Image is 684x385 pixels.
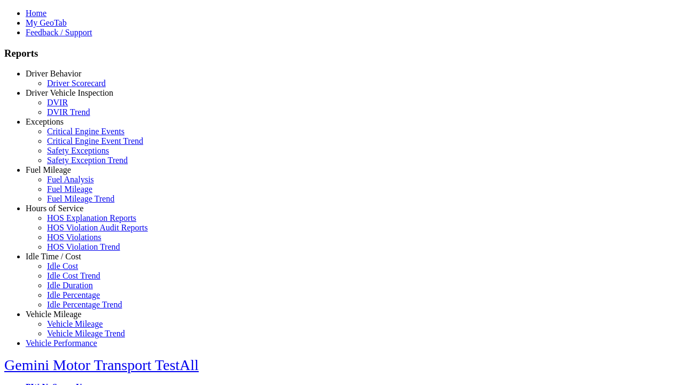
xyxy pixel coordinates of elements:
[47,300,122,309] a: Idle Percentage Trend
[26,9,46,18] a: Home
[26,69,81,78] a: Driver Behavior
[47,184,92,194] a: Fuel Mileage
[47,290,100,299] a: Idle Percentage
[47,136,143,145] a: Critical Engine Event Trend
[47,79,106,88] a: Driver Scorecard
[47,319,103,328] a: Vehicle Mileage
[26,204,83,213] a: Hours of Service
[47,194,114,203] a: Fuel Mileage Trend
[47,146,109,155] a: Safety Exceptions
[47,127,125,136] a: Critical Engine Events
[47,261,78,271] a: Idle Cost
[26,18,67,27] a: My GeoTab
[4,48,680,59] h3: Reports
[47,329,125,338] a: Vehicle Mileage Trend
[26,338,97,348] a: Vehicle Performance
[47,233,101,242] a: HOS Violations
[26,117,64,126] a: Exceptions
[47,175,94,184] a: Fuel Analysis
[47,107,90,117] a: DVIR Trend
[47,242,120,251] a: HOS Violation Trend
[26,310,81,319] a: Vehicle Mileage
[26,28,92,37] a: Feedback / Support
[47,156,128,165] a: Safety Exception Trend
[47,223,148,232] a: HOS Violation Audit Reports
[47,281,93,290] a: Idle Duration
[4,357,199,373] a: Gemini Motor Transport TestAll
[47,271,100,280] a: Idle Cost Trend
[26,88,113,97] a: Driver Vehicle Inspection
[47,213,136,222] a: HOS Explanation Reports
[26,252,81,261] a: Idle Time / Cost
[47,98,68,107] a: DVIR
[26,165,71,174] a: Fuel Mileage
